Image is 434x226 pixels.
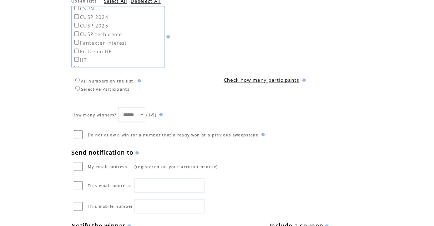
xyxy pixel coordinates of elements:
[73,22,108,29] label: CUSP 2025
[74,66,79,70] input: [US_STATE][GEOGRAPHIC_DATA].
[158,113,163,116] img: help.gif
[74,40,79,45] input: Fantexter Interest
[71,149,134,156] span: Send notification to
[74,14,79,19] input: CUSP 2024
[75,78,80,82] input: All numbers on the list
[260,133,265,136] img: help.gif
[73,65,129,78] label: [US_STATE][GEOGRAPHIC_DATA].
[73,40,127,46] label: Fantexter Interest
[224,77,299,83] a: Check how many participants
[73,57,87,63] label: IIT
[73,31,122,37] label: CUSP tech demo
[75,86,80,91] input: Selective Participants
[136,79,141,82] img: help.gif
[147,112,157,117] span: (1-5)
[74,79,133,84] label: All numbers on the list
[73,14,108,20] label: CUSP 2024
[88,183,132,188] span: This email address:
[74,87,130,92] label: Selective Participants
[73,5,94,12] label: CSUN
[74,49,79,53] input: Fri Demo HF
[74,31,79,36] input: CUSP tech demo
[165,35,170,39] img: help.gif
[74,6,79,10] input: CSUN
[88,132,258,137] span: Do not allow a win for a number that already won at a previous sweepstake
[72,112,117,117] span: How many winners?
[135,164,218,169] span: (registered on your account profile)
[88,164,127,169] span: My email address
[74,57,79,62] input: IIT
[134,151,139,155] img: help.gif
[74,23,79,27] input: CUSP 2025
[73,48,112,55] label: Fri Demo HF
[88,204,133,209] span: This mobile number
[301,79,306,82] img: help.gif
